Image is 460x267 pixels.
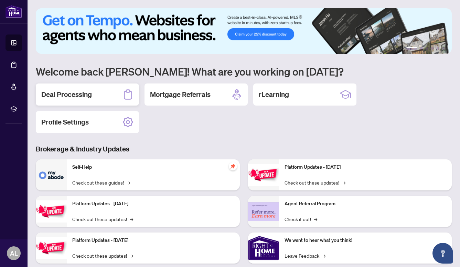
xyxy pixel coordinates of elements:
a: Check out these updates!→ [285,179,345,186]
p: Agent Referral Program [285,200,447,208]
button: 1 [406,47,417,50]
span: → [322,252,325,259]
button: 2 [420,47,423,50]
h2: Mortgage Referrals [150,90,211,99]
img: Self-Help [36,159,67,190]
button: 4 [431,47,434,50]
a: Check out these guides!→ [72,179,130,186]
a: Check it out!→ [285,215,317,223]
p: We want to hear what you think! [285,237,447,244]
img: Platform Updates - September 16, 2025 [36,200,67,222]
span: → [130,215,133,223]
h2: rLearning [259,90,289,99]
img: logo [6,5,22,18]
img: Platform Updates - July 21, 2025 [36,237,67,259]
a: Check out these updates!→ [72,215,133,223]
span: pushpin [229,162,237,170]
p: Platform Updates - [DATE] [72,237,234,244]
span: AL [10,248,18,258]
img: Slide 0 [36,8,452,54]
span: → [314,215,317,223]
h1: Welcome back [PERSON_NAME]! What are you working on [DATE]? [36,65,452,78]
a: Leave Feedback→ [285,252,325,259]
img: Agent Referral Program [248,202,279,221]
h2: Profile Settings [41,117,89,127]
button: 5 [437,47,439,50]
button: 3 [426,47,428,50]
h3: Brokerage & Industry Updates [36,144,452,154]
h2: Deal Processing [41,90,92,99]
p: Platform Updates - [DATE] [72,200,234,208]
span: → [342,179,345,186]
span: → [127,179,130,186]
button: 6 [442,47,445,50]
button: Open asap [432,243,453,264]
a: Check out these updates!→ [72,252,133,259]
p: Self-Help [72,164,234,171]
span: → [130,252,133,259]
p: Platform Updates - [DATE] [285,164,447,171]
img: Platform Updates - June 23, 2025 [248,164,279,186]
img: We want to hear what you think! [248,233,279,264]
